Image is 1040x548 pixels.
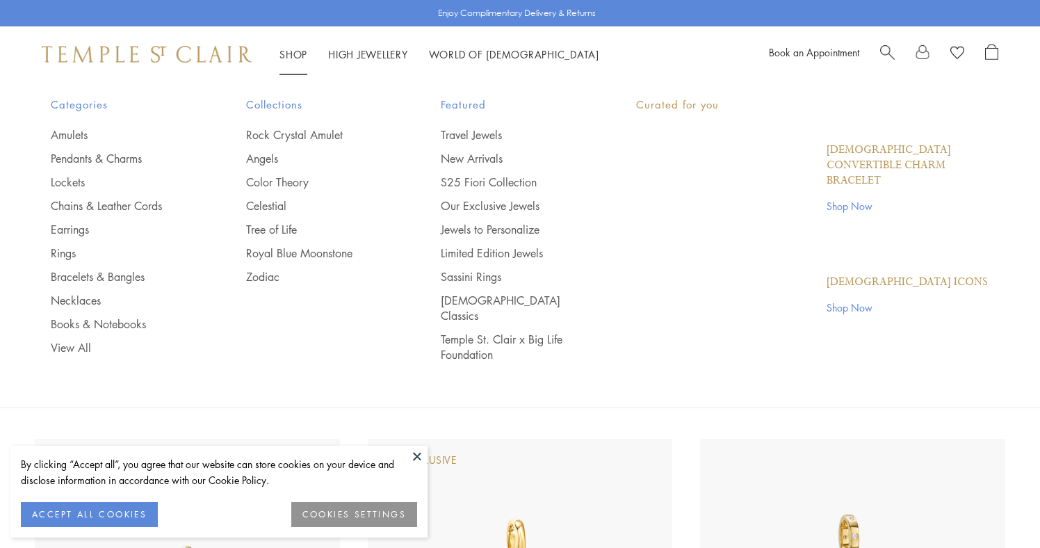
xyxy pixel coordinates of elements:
a: New Arrivals [441,151,580,166]
p: Enjoy Complimentary Delivery & Returns [438,6,596,20]
button: COOKIES SETTINGS [291,502,417,527]
a: [DEMOGRAPHIC_DATA] Icons [827,275,988,290]
a: Jewels to Personalize [441,222,580,237]
a: High JewelleryHigh Jewellery [328,47,408,61]
button: ACCEPT ALL COOKIES [21,502,158,527]
a: S25 Fiori Collection [441,175,580,190]
nav: Main navigation [279,46,599,63]
a: Search [880,44,895,65]
a: Earrings [51,222,190,237]
a: Color Theory [246,175,386,190]
a: Limited Edition Jewels [441,245,580,261]
a: Angels [246,151,386,166]
a: Open Shopping Bag [985,44,998,65]
a: Shop Now [827,300,988,315]
a: Books & Notebooks [51,316,190,332]
span: Collections [246,96,386,113]
a: Rings [51,245,190,261]
a: Pendants & Charms [51,151,190,166]
a: Rock Crystal Amulet [246,127,386,143]
a: Zodiac [246,269,386,284]
div: By clicking “Accept all”, you agree that our website can store cookies on your device and disclos... [21,456,417,488]
a: Tree of Life [246,222,386,237]
a: View Wishlist [950,44,964,65]
a: Shop Now [827,198,989,213]
a: View All [51,340,190,355]
a: Travel Jewels [441,127,580,143]
p: Curated for you [636,96,989,113]
a: Book an Appointment [769,45,859,59]
a: Temple St. Clair x Big Life Foundation [441,332,580,362]
span: Categories [51,96,190,113]
a: Sassini Rings [441,269,580,284]
iframe: Gorgias live chat messenger [970,483,1026,534]
a: Necklaces [51,293,190,308]
a: [DEMOGRAPHIC_DATA] Convertible Charm Bracelet [827,143,989,188]
a: Our Exclusive Jewels [441,198,580,213]
a: Amulets [51,127,190,143]
a: World of [DEMOGRAPHIC_DATA]World of [DEMOGRAPHIC_DATA] [429,47,599,61]
a: Lockets [51,175,190,190]
a: [DEMOGRAPHIC_DATA] Classics [441,293,580,323]
a: Celestial [246,198,386,213]
img: Temple St. Clair [42,46,252,63]
a: Bracelets & Bangles [51,269,190,284]
a: ShopShop [279,47,307,61]
a: Chains & Leather Cords [51,198,190,213]
span: Featured [441,96,580,113]
a: Royal Blue Moonstone [246,245,386,261]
